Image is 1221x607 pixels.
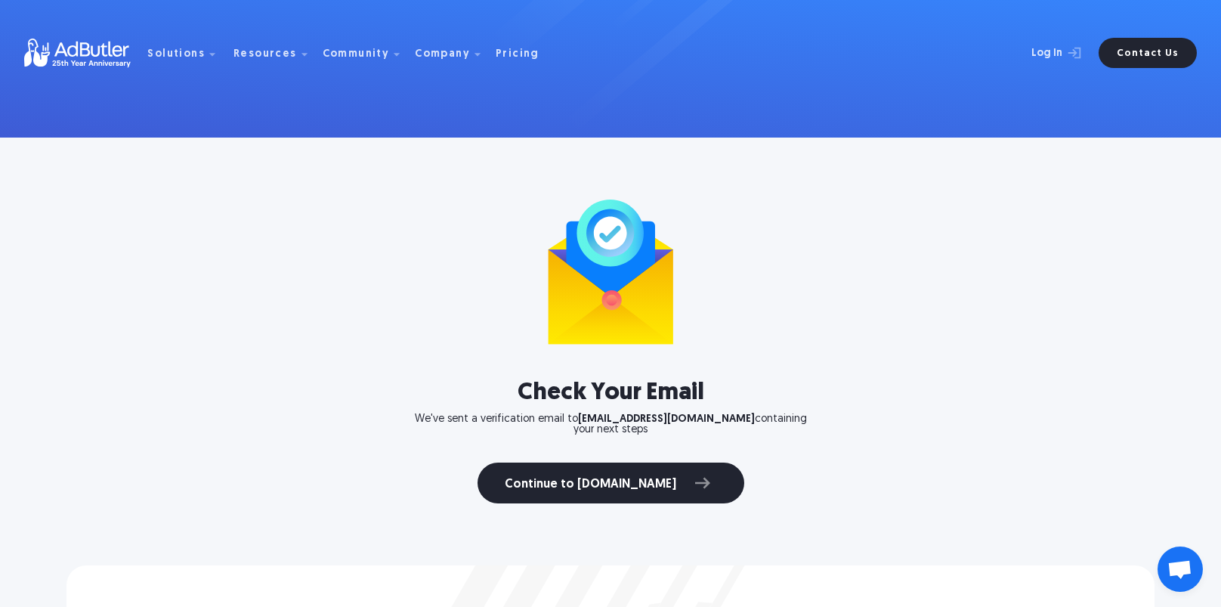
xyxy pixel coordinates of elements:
a: Log In [991,38,1090,68]
div: Company [415,49,470,60]
div: Resources [233,29,320,77]
div: Community [323,29,413,77]
a: Continue to [DOMAIN_NAME] [478,463,744,503]
div: Resources [233,49,297,60]
p: We've sent a verification email to containing your next steps [408,414,813,435]
div: Pricing [496,49,539,60]
span: [EMAIL_ADDRESS][DOMAIN_NAME] [578,413,755,425]
div: Community [323,49,390,60]
div: Company [415,29,493,77]
div: Open chat [1158,547,1203,592]
a: Contact Us [1099,38,1197,68]
h2: Check Your Email [408,379,813,407]
div: Solutions [147,49,205,60]
a: Pricing [496,46,552,60]
div: Solutions [147,29,227,77]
